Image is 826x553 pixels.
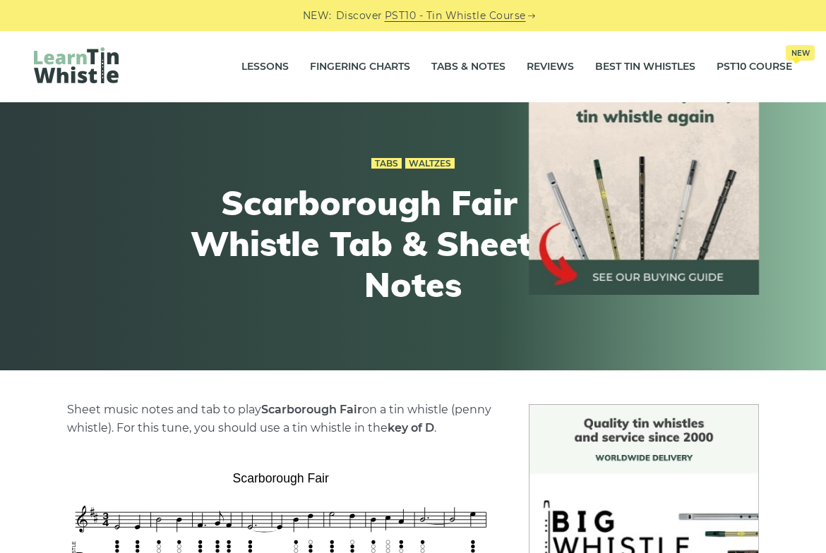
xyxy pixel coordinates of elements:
img: LearnTinWhistle.com [34,47,119,83]
a: Reviews [527,49,574,85]
a: PST10 CourseNew [717,49,792,85]
a: Waltzes [405,158,455,169]
img: tin whistle buying guide [529,65,759,295]
a: Fingering Charts [310,49,410,85]
strong: key of D [388,421,434,435]
a: Tabs & Notes [431,49,505,85]
span: New [786,45,815,61]
p: Sheet music notes and tab to play on a tin whistle (penny whistle). For this tune, you should use... [67,401,496,437]
a: Lessons [241,49,289,85]
h1: Scarborough Fair - Tin Whistle Tab & Sheet Music Notes [153,183,673,305]
strong: Scarborough Fair [261,403,362,416]
a: Best Tin Whistles [595,49,695,85]
a: Tabs [371,158,402,169]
